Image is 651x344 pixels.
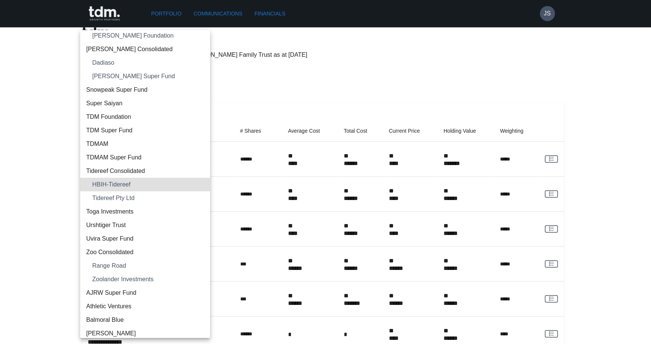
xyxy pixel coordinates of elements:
span: AJRW Super Fund [86,288,204,297]
span: Tidereef Pty Ltd [92,194,204,203]
span: TDM Super Fund [86,126,204,135]
span: TDM Foundation [86,112,204,121]
span: Tidereef Consolidated [86,167,204,176]
span: HBIH-Tidereef [92,180,204,189]
span: TDMAM [86,139,204,149]
span: Balmoral Blue [86,315,204,324]
span: Uvira Super Fund [86,234,204,243]
span: [PERSON_NAME] Consolidated [86,45,204,54]
span: Snowpeak Super Fund [86,85,204,94]
span: Toga Investments [86,207,204,216]
span: TDMAM Super Fund [86,153,204,162]
span: Dadiaso [92,58,204,67]
span: [PERSON_NAME] Foundation [92,31,204,40]
span: [PERSON_NAME] [86,329,204,338]
span: Zoolander Investments [92,275,204,284]
span: [PERSON_NAME] Super Fund [92,72,204,81]
span: Zoo Consolidated [86,248,204,257]
span: Athletic Ventures [86,302,204,311]
span: Super Saiyan [86,99,204,108]
span: Urshtiger Trust [86,221,204,230]
span: Range Road [92,261,204,270]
